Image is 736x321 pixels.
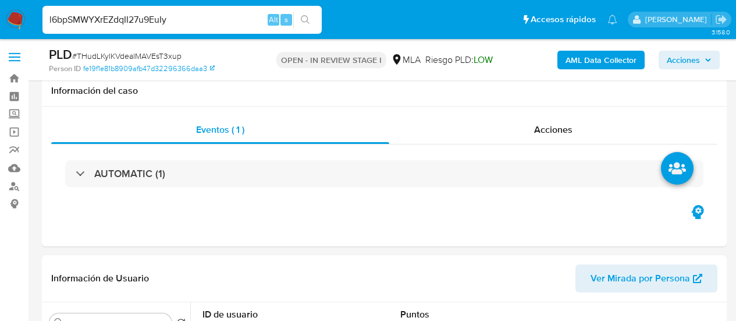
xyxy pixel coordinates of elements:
[659,51,720,69] button: Acciones
[566,51,637,69] b: AML Data Collector
[715,13,727,26] a: Salir
[196,123,244,136] span: Eventos ( 1 )
[83,64,215,74] a: fe19f1e81b8909afb47d32296366daa3
[391,54,421,66] div: MLA
[42,12,322,27] input: Buscar usuario o caso...
[575,264,717,292] button: Ver Mirada por Persona
[607,15,617,24] a: Notificaciones
[72,50,182,62] span: # THudLKylKVdealMAVEsT3xup
[51,273,149,284] h1: Información de Usuario
[285,14,288,25] span: s
[51,85,717,97] h1: Información del caso
[202,308,323,321] dt: ID de usuario
[65,160,703,187] div: AUTOMATIC (1)
[534,123,573,136] span: Acciones
[667,51,700,69] span: Acciones
[591,264,690,292] span: Ver Mirada por Persona
[557,51,645,69] button: AML Data Collector
[400,308,521,321] dt: Puntos
[531,13,596,26] span: Accesos rápidos
[293,12,317,28] button: search-icon
[94,167,165,180] h3: AUTOMATIC (1)
[49,64,81,74] b: Person ID
[474,53,493,66] span: LOW
[276,52,386,68] p: OPEN - IN REVIEW STAGE I
[269,14,278,25] span: Alt
[645,14,711,25] p: gabriela.sanchez@mercadolibre.com
[49,45,72,64] b: PLD
[425,54,493,66] span: Riesgo PLD:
